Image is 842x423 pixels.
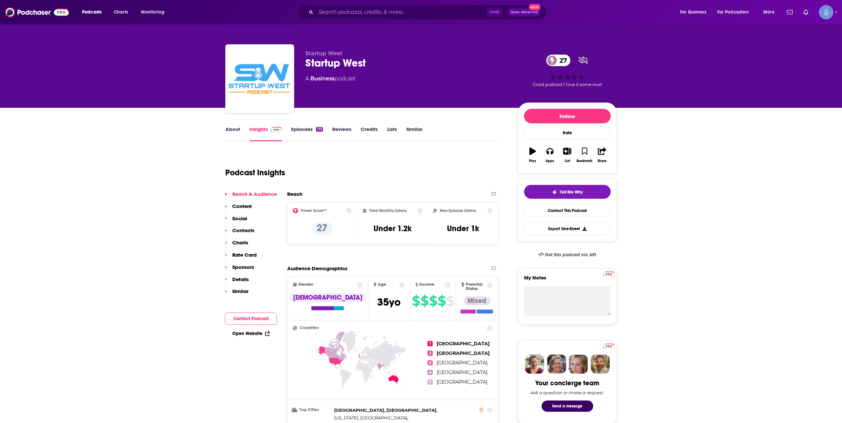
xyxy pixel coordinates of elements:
button: List [558,143,576,167]
a: Open Website [232,331,270,336]
button: Follow [524,109,611,123]
button: Play [524,143,541,167]
img: Barbara Profile [547,355,566,374]
span: 2 [427,351,433,356]
p: Charts [232,239,248,246]
span: Get this podcast via API [545,252,596,258]
a: Reviews [332,126,351,141]
button: Contacts [225,227,254,239]
p: Rate Card [232,252,257,258]
img: Podchaser Pro [271,127,282,132]
div: A podcast [305,75,356,83]
div: Share [598,159,606,163]
div: Bookmark [577,159,592,163]
span: $ [446,296,454,306]
a: Pro website [603,343,615,349]
div: Ask a question or make a request. [531,390,604,395]
p: Sponsors [232,264,254,270]
a: Get this podcast via API [533,247,602,263]
span: [GEOGRAPHIC_DATA] [437,360,487,366]
span: Charts [114,8,128,17]
button: tell me why sparkleTell Me Why [524,185,611,199]
button: open menu [759,7,783,18]
button: Sponsors [225,264,254,276]
span: 35 yo [377,296,401,309]
a: InsightsPodchaser Pro [249,126,282,141]
p: Reach & Audience [232,191,277,197]
span: Income [419,282,434,287]
span: 5 [427,379,433,385]
h2: New Episode Listens [440,208,476,213]
span: Open Advanced [510,11,538,14]
button: Contact Podcast [225,313,277,325]
img: Sydney Profile [525,355,544,374]
img: tell me why sparkle [552,190,557,195]
button: Share [593,143,610,167]
span: For Podcasters [717,8,749,17]
button: Export One-Sheet [524,222,611,235]
span: New [529,4,541,10]
button: open menu [136,7,173,18]
a: About [225,126,240,141]
p: Similar [232,288,248,294]
div: List [565,159,570,163]
span: Parental Status [466,282,486,291]
div: [DEMOGRAPHIC_DATA] [289,293,366,302]
img: User Profile [819,5,833,20]
span: Gender [298,282,313,287]
img: Jules Profile [569,355,588,374]
img: Jon Profile [591,355,610,374]
span: Tell Me Why [560,190,583,195]
span: [GEOGRAPHIC_DATA] [437,369,487,375]
span: [GEOGRAPHIC_DATA] [437,379,487,385]
a: Pro website [603,271,615,277]
button: Content [225,203,252,215]
input: Search podcasts, credits, & more... [316,7,487,18]
h2: Reach [287,191,302,197]
a: 27 [546,55,570,66]
p: 27 [311,222,333,235]
h2: Total Monthly Listens [369,208,407,213]
div: 27Good podcast? Give it some love! [518,50,617,91]
div: Apps [546,159,554,163]
span: For Business [680,8,706,17]
span: More [763,8,775,17]
button: Open AdvancedNew [508,8,541,16]
a: Show notifications dropdown [801,7,811,18]
button: Social [225,215,247,228]
img: Podchaser Pro [603,344,615,349]
button: Charts [225,239,248,252]
a: Credits [361,126,378,141]
span: 1 [427,341,433,346]
span: 3 [427,360,433,365]
h2: Power Score™ [301,208,327,213]
div: Rate [524,126,611,140]
span: Startup West [305,50,342,57]
a: Charts [110,7,132,18]
p: Content [232,203,252,209]
span: Good podcast? Give it some love! [533,82,602,87]
span: $ [438,296,446,306]
span: Ctrl K [487,8,502,17]
label: My Notes [524,275,611,286]
h2: Audience Demographics [287,265,347,272]
button: open menu [713,7,759,18]
button: Rate Card [225,252,257,264]
h3: Top Cities [293,408,332,412]
span: Podcasts [82,8,102,17]
button: Send a message [542,401,593,412]
button: Reach & Audience [225,191,277,203]
p: Contacts [232,227,254,233]
a: Show notifications dropdown [784,7,795,18]
span: [GEOGRAPHIC_DATA] [437,341,490,347]
img: Startup West [227,46,293,112]
a: Episodes113 [291,126,323,141]
img: Podchaser - Follow, Share and Rate Podcasts [5,6,69,19]
span: [US_STATE], [GEOGRAPHIC_DATA] [334,415,407,420]
span: , [334,406,437,414]
p: Social [232,215,247,222]
div: 113 [316,127,323,132]
a: Business [310,75,334,82]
